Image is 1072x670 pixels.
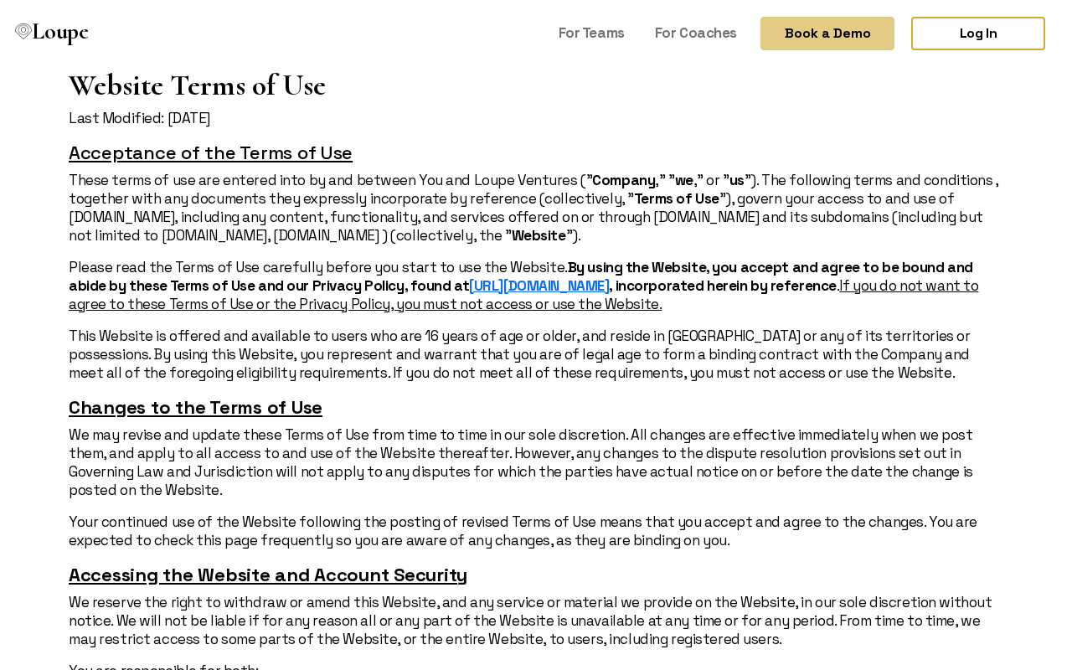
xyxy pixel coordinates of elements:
[69,109,1003,127] p: Last Modified: [DATE]
[69,327,1003,382] p: This Website is offered and available to users who are 16 years of age or older, and reside in [G...
[69,593,1003,648] p: We reserve the right to withdraw or amend this Website, and any service or material we provide on...
[552,17,631,49] a: For Teams
[69,276,978,313] u: If you do not want to agree to these Terms of Use or the Privacy Policy, you must not access or u...
[729,171,745,189] b: us
[592,171,655,189] b: Company
[648,17,744,49] a: For Coaches
[634,189,719,208] b: Terms of Use
[69,513,1003,549] p: Your continued use of the Website following the posting of revised Terms of Use means that you ac...
[15,23,32,40] img: Loupe Logo
[609,276,836,295] b: , incorporated herein by reference
[69,258,1003,313] p: Please read the Terms of Use carefully before you start to use the Website. .
[69,67,326,103] b: Website Terms of Use
[69,563,467,586] b: Accessing the Website and Account Security
[69,141,353,164] u: Acceptance of the Terms of Use
[512,226,566,245] b: Website
[10,17,94,51] a: Loupe
[675,171,693,189] b: we
[69,425,1003,499] p: We may revise and update these Terms of Use from time to time in our sole discretion. All changes...
[469,276,609,295] a: [URL][DOMAIN_NAME]
[69,171,1003,245] p: These terms of use are entered into by and between You and Loupe Ventures (" ," " ," or " "). The...
[69,258,973,295] b: By using the Website, you accept and agree to be bound and abide by these Terms of Use and our Pr...
[760,17,894,50] button: Book a Demo
[911,17,1045,50] a: Log In
[69,395,322,419] b: Changes to the Terms of Use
